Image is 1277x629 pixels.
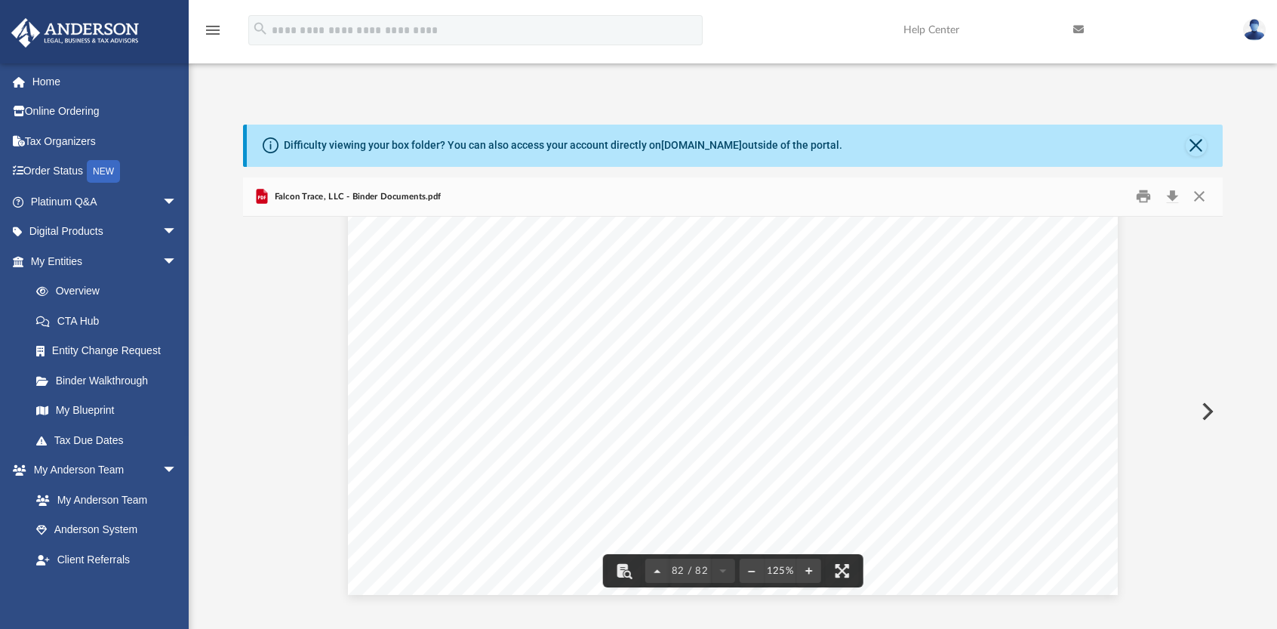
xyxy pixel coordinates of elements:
span: 82 / 82 [669,566,711,576]
a: Entity Change Request [21,336,200,366]
a: My Documentsarrow_drop_down [11,575,192,605]
button: Close [1186,185,1213,208]
img: User Pic [1243,19,1266,41]
a: Overview [21,276,200,307]
a: My Anderson Teamarrow_drop_down [11,455,192,486]
button: 82 / 82 [669,554,711,587]
span: Falcon Trace, LLC - Binder Documents.pdf [271,190,441,204]
a: My Blueprint [21,396,192,426]
button: Toggle findbar [608,554,641,587]
a: Platinum Q&Aarrow_drop_down [11,187,200,217]
a: [DOMAIN_NAME] [661,139,742,151]
i: search [252,20,269,37]
button: Print [1129,185,1159,208]
span: arrow_drop_down [162,217,192,248]
a: menu [204,29,222,39]
a: survey [783,4,830,22]
i: menu [204,21,222,39]
a: CTA Hub [21,306,200,336]
a: Online Ordering [11,97,200,127]
div: Preview [243,177,1223,607]
div: NEW [87,160,120,183]
div: File preview [243,217,1223,606]
a: Client Referrals [21,544,192,575]
div: Get a chance to win 6 months of Platinum for free just by filling out this [447,4,777,22]
a: My Entitiesarrow_drop_down [11,246,200,276]
span: arrow_drop_down [162,455,192,486]
button: Close [1186,135,1207,156]
a: Binder Walkthrough [21,365,200,396]
a: Digital Productsarrow_drop_down [11,217,200,247]
button: Next File [1189,390,1223,433]
a: Anderson System [21,515,192,545]
div: Document Viewer [243,217,1223,606]
div: close [1263,2,1273,11]
a: Tax Organizers [11,126,200,156]
span: arrow_drop_down [162,575,192,606]
div: Difficulty viewing your box folder? You can also access your account directly on outside of the p... [284,137,842,153]
img: Anderson Advisors Platinum Portal [7,18,143,48]
a: My Anderson Team [21,485,185,515]
button: Zoom out [739,554,763,587]
span: arrow_drop_down [162,187,192,217]
span: arrow_drop_down [162,246,192,277]
div: Current zoom level [763,566,796,576]
a: Tax Due Dates [21,425,200,455]
button: Previous page [645,554,669,587]
a: Order StatusNEW [11,156,200,187]
button: Download [1159,185,1186,208]
button: Zoom in [796,554,820,587]
button: Enter fullscreen [825,554,858,587]
a: Home [11,66,200,97]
